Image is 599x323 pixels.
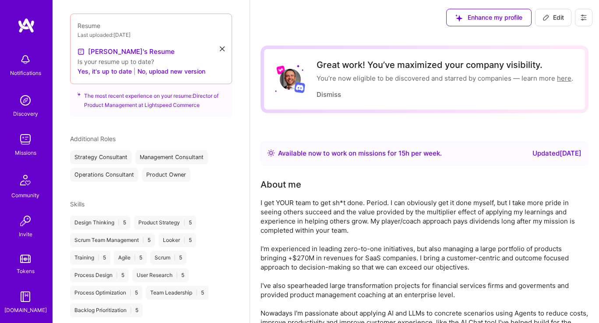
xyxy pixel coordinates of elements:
div: Strategy Consultant [70,150,132,164]
div: Design Thinking 5 [70,216,130,230]
div: About me [261,178,301,191]
span: | [183,237,185,244]
img: tokens [20,255,31,263]
span: | [183,219,185,226]
div: Available now to work on missions for h per week . [278,148,442,159]
span: | [134,67,136,76]
span: | [130,289,131,296]
div: Management Consultant [135,150,208,164]
div: Discovery [13,109,38,118]
div: User Research 5 [132,268,189,282]
img: teamwork [17,131,34,148]
span: | [98,254,99,261]
span: Enhance my profile [455,13,522,22]
button: No, upload new version [137,66,205,77]
i: icon SuggestedTeams [455,14,462,21]
div: Invite [19,230,32,239]
img: Community [15,170,36,191]
span: | [134,254,136,261]
div: Training 5 [70,251,110,265]
div: Scrum 5 [150,251,187,265]
div: Process Optimization 5 [70,286,142,300]
div: Tell us a little about yourself [261,178,301,191]
img: logo [18,18,35,33]
img: Invite [17,212,34,230]
button: Yes, it's up to date [78,66,132,77]
div: Notifications [10,68,41,78]
div: Product Strategy 5 [134,216,196,230]
span: | [116,272,118,279]
span: | [142,237,144,244]
span: | [176,272,178,279]
img: Discord logo [294,82,305,93]
img: Availability [268,149,275,156]
div: Process Design 5 [70,268,129,282]
img: guide book [17,288,34,305]
span: Skills [70,200,85,208]
img: Resume [78,48,85,55]
div: The most recent experience on your resume: Director of Product Management at Lightspeed Commerce [70,79,232,117]
a: [PERSON_NAME]'s Resume [78,46,175,57]
div: Agile 5 [114,251,147,265]
div: Scrum Team Management 5 [70,233,155,247]
div: [DOMAIN_NAME] [4,305,47,315]
a: here [557,74,571,82]
div: Missions [15,148,36,157]
span: | [174,254,176,261]
div: Updated [DATE] [532,148,581,159]
button: Enhance my profile [446,9,532,26]
div: Community [11,191,39,200]
i: icon SuggestedTeams [77,91,81,97]
img: Lyft logo [276,65,285,75]
div: Looker 5 [159,233,196,247]
div: Is your resume up to date? [78,57,225,66]
span: Edit [543,13,564,22]
div: Product Owner [142,168,190,182]
span: Resume [78,22,100,29]
span: | [118,219,120,226]
span: | [196,289,197,296]
div: Great work! You’ve maximized your company visibility. [317,60,573,70]
div: Last uploaded: [DATE] [78,30,225,39]
div: You’re now eligible to be discovered and starred by companies — learn more . [317,74,573,83]
img: discovery [17,92,34,109]
img: bell [17,51,34,68]
div: Tokens [17,266,35,276]
div: Team Leadership 5 [146,286,208,300]
button: Edit [535,9,571,26]
button: Dismiss [317,90,341,99]
span: | [130,307,132,314]
div: Operations Consultant [70,168,138,182]
img: User Avatar [280,69,301,90]
span: 15 [398,149,405,157]
div: Backlog Prioritization 5 [70,303,143,317]
span: Additional Roles [70,135,116,142]
i: icon Close [220,46,225,51]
